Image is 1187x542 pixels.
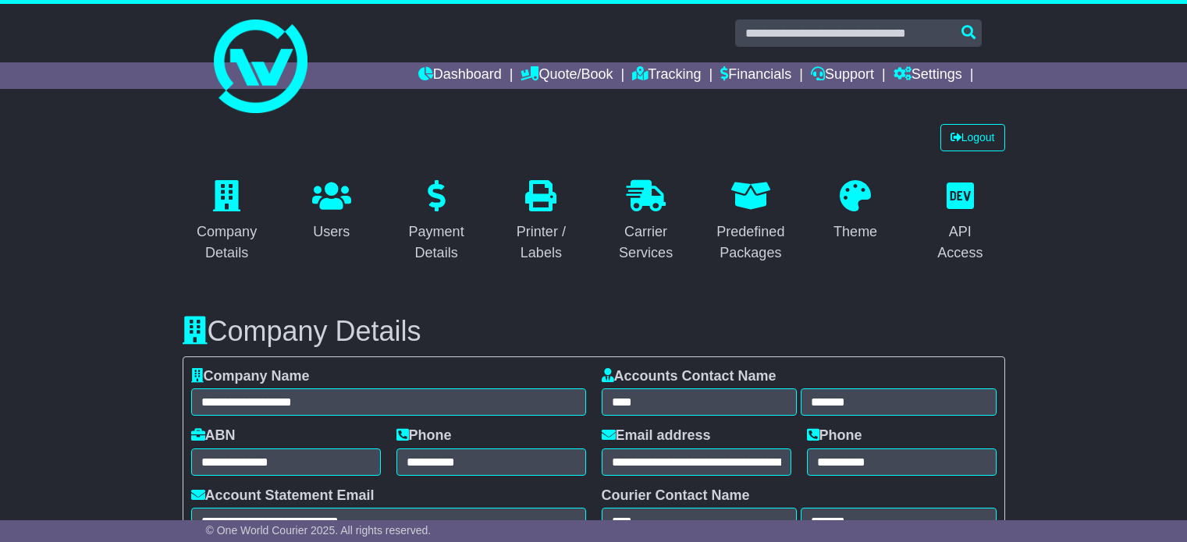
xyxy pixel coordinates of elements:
a: API Access [915,175,1004,269]
label: Company Name [191,368,310,385]
a: Dashboard [418,62,502,89]
label: Courier Contact Name [602,487,750,505]
div: Theme [833,221,877,243]
a: Financials [720,62,791,89]
a: Logout [940,124,1005,151]
label: Account Statement Email [191,487,375,505]
div: Printer / Labels [506,221,575,264]
a: Payment Details [392,175,481,269]
a: Carrier Services [602,175,691,269]
a: Tracking [632,62,701,89]
a: Printer / Labels [496,175,585,269]
div: API Access [926,221,994,264]
div: Carrier Services [612,221,681,264]
div: Company Details [193,221,261,264]
h3: Company Details [183,316,1005,347]
a: Settings [894,62,962,89]
a: Support [811,62,874,89]
a: Users [302,175,361,248]
label: Accounts Contact Name [602,368,777,385]
div: Payment Details [402,221,471,264]
a: Predefined Packages [706,175,795,269]
a: Company Details [183,175,272,269]
label: Phone [807,427,862,445]
div: Predefined Packages [716,221,785,264]
a: Quote/Book [521,62,613,89]
label: ABN [191,427,236,445]
div: Users [312,221,351,243]
span: © One World Courier 2025. All rights reserved. [206,524,432,537]
label: Phone [396,427,452,445]
label: Email address [602,427,711,445]
a: Theme [823,175,887,248]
